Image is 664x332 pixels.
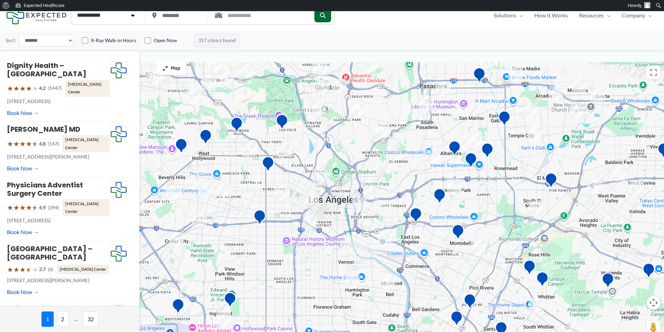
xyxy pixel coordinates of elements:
[549,86,564,100] div: 13
[186,88,201,103] div: 2
[192,213,207,227] div: 3
[274,185,289,200] div: 6
[7,82,13,95] span: ★
[199,129,212,147] div: Western Diagnostic Radiology by RADDICO &#8211; West Hollywood
[447,179,462,193] div: 2
[345,274,360,289] div: 7
[425,149,440,164] div: 3
[364,185,379,200] div: 5
[436,81,450,96] div: 4
[13,82,20,95] span: ★
[242,141,257,156] div: 2
[56,311,69,327] span: 2
[20,201,26,214] span: ★
[157,61,186,75] button: Map
[217,183,231,197] div: 2
[529,10,573,21] a: How It Works
[410,207,422,225] div: Edward R. Roybal Comprehensive Health Center
[13,137,20,150] span: ★
[110,305,127,322] img: Expected Healthcare Logo
[39,84,46,93] span: 4.2
[516,10,523,21] span: Menu Toggle
[304,194,319,209] div: 2
[20,263,26,276] span: ★
[62,199,110,216] span: [MEDICAL_DATA] Center
[276,114,288,132] div: Hd Diagnostic Imaging
[647,296,661,310] button: Map camera controls
[48,139,59,148] span: (147)
[7,137,13,150] span: ★
[230,117,243,134] div: Belmont Village Senior Living Hollywood Hills
[7,61,86,79] a: Dignity Health – [GEOGRAPHIC_DATA]
[180,278,194,293] div: 2
[481,142,494,160] div: Diagnostic Medical Group
[166,186,180,200] div: 3
[202,75,216,90] div: 4
[7,304,86,330] a: Unio Specialty Care – Gastroenterology – [GEOGRAPHIC_DATA]
[277,142,292,157] div: 5
[570,104,585,118] div: 2
[375,123,390,138] div: 3
[172,298,184,316] div: Westchester Advanced Imaging
[498,110,511,128] div: Unio Specialty Care – Gastroenterology – Temple City
[545,172,557,190] div: Centrelake Imaging &#8211; El Monte
[39,203,46,212] span: 4.9
[48,265,53,274] span: (6)
[216,313,231,327] div: 2
[41,311,54,327] span: 1
[7,124,80,134] a: [PERSON_NAME] MD
[91,37,136,44] label: X-Ray Walk-in Hours
[7,276,110,285] p: [STREET_ADDRESS][PERSON_NAME]
[171,65,181,71] span: Map
[239,64,254,79] div: 6
[83,311,98,327] span: 32
[450,310,463,328] div: Downey MRI Center powered by RAYUS Radiology
[26,82,32,95] span: ★
[32,263,38,276] span: ★
[175,138,188,156] div: Sunset Diagnostic Radiology
[452,224,464,242] div: Montebello Advanced Imaging
[523,260,536,277] div: Montes Medical Group, Inc.
[464,293,476,311] div: Green Light Imaging
[7,163,39,173] a: Book Now
[351,102,366,116] div: 2
[194,33,240,47] span: 317 clinics found
[39,139,46,148] span: 4.8
[7,227,39,237] a: Book Now
[522,103,537,118] div: 15
[645,10,652,21] span: Menu Toggle
[471,240,486,255] div: 2
[20,137,26,150] span: ★
[433,188,446,206] div: Monterey Park Hospital AHMC
[71,311,80,327] span: ...
[572,77,587,92] div: 3
[629,180,644,195] div: 4
[587,179,602,194] div: 2
[611,167,626,181] div: 2
[110,245,127,262] img: Expected Healthcare Logo
[110,62,127,79] img: Expected Healthcare Logo
[154,37,177,44] label: Open Now
[7,201,13,214] span: ★
[127,281,141,295] div: 3
[536,271,549,289] div: Mantro Mobile Imaging Llc
[57,265,109,274] span: [MEDICAL_DATA] Center
[7,152,110,161] p: [STREET_ADDRESS][PERSON_NAME]
[169,232,184,247] div: 6
[48,203,59,212] span: (394)
[604,10,611,21] span: Menu Toggle
[590,88,605,102] div: 11
[149,70,163,84] div: 10
[508,67,523,82] div: 2
[224,292,236,310] div: Inglewood Advanced Imaging
[378,230,392,245] div: 4
[65,80,110,97] span: [MEDICAL_DATA] Center
[6,6,67,24] img: Expected Healthcare Logo - side, dark font, small
[48,84,62,93] span: (1447)
[313,170,327,185] div: 2
[110,125,127,143] img: Expected Healthcare Logo
[528,201,543,215] div: 2
[7,180,83,198] a: Physicians Adventist Surgery Center
[332,79,346,93] div: 10
[529,298,543,312] div: 3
